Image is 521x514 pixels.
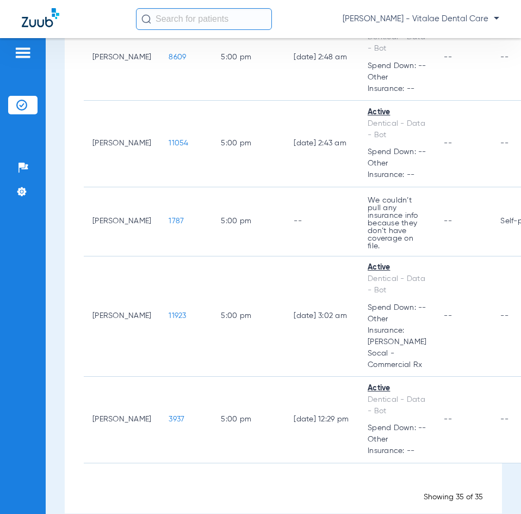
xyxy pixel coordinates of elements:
[368,314,426,371] span: Other Insurance: [PERSON_NAME] Socal - Commercial Rx
[444,415,452,423] span: --
[14,46,32,59] img: hamburger-icon
[368,383,426,394] div: Active
[84,15,160,101] td: [PERSON_NAME]
[467,462,521,514] iframe: Chat Widget
[22,8,59,27] img: Zuub Logo
[212,187,285,256] td: 5:00 PM
[368,262,426,273] div: Active
[285,101,359,187] td: [DATE] 2:43 AM
[212,101,285,187] td: 5:00 PM
[169,217,184,225] span: 1787
[169,53,186,61] span: 8609
[368,158,426,181] span: Other Insurance: --
[212,377,285,463] td: 5:00 PM
[368,146,426,158] span: Spend Down: --
[368,72,426,95] span: Other Insurance: --
[368,32,426,54] div: Dentical - Data - Bot
[343,14,499,25] span: [PERSON_NAME] - Vitalae Dental Care
[84,256,160,377] td: [PERSON_NAME]
[444,312,452,320] span: --
[368,423,426,434] span: Spend Down: --
[368,107,426,118] div: Active
[169,312,186,320] span: 11923
[368,273,426,296] div: Dentical - Data - Bot
[368,118,426,141] div: Dentical - Data - Bot
[285,15,359,101] td: [DATE] 2:48 AM
[444,217,452,225] span: --
[84,377,160,463] td: [PERSON_NAME]
[285,187,359,256] td: --
[212,15,285,101] td: 5:00 PM
[285,256,359,377] td: [DATE] 3:02 AM
[368,197,426,250] p: We couldn’t pull any insurance info because they don’t have coverage on file.
[84,101,160,187] td: [PERSON_NAME]
[368,60,426,72] span: Spend Down: --
[424,493,483,501] span: Showing 35 of 35
[169,415,184,423] span: 3937
[368,302,426,314] span: Spend Down: --
[169,139,188,147] span: 11054
[84,187,160,256] td: [PERSON_NAME]
[444,139,452,147] span: --
[141,14,151,24] img: Search Icon
[212,256,285,377] td: 5:00 PM
[285,377,359,463] td: [DATE] 12:29 PM
[136,8,272,30] input: Search for patients
[368,434,426,457] span: Other Insurance: --
[368,394,426,417] div: Dentical - Data - Bot
[444,53,452,61] span: --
